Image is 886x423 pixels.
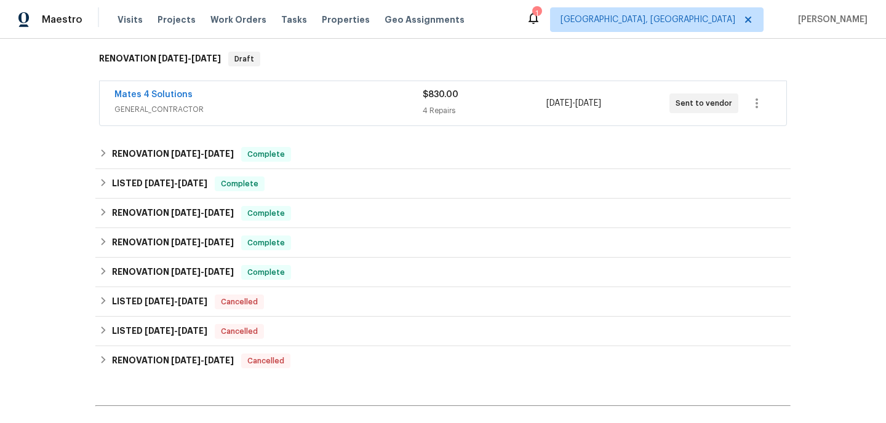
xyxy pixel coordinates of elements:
[118,14,143,26] span: Visits
[171,208,201,217] span: [DATE]
[242,355,289,367] span: Cancelled
[95,317,791,346] div: LISTED [DATE]-[DATE]Cancelled
[204,208,234,217] span: [DATE]
[178,326,207,335] span: [DATE]
[191,54,221,63] span: [DATE]
[178,179,207,188] span: [DATE]
[216,296,263,308] span: Cancelled
[95,346,791,376] div: RENOVATION [DATE]-[DATE]Cancelled
[281,15,307,24] span: Tasks
[114,103,423,116] span: GENERAL_CONTRACTOR
[423,90,458,99] span: $830.00
[242,207,290,219] span: Complete
[42,14,82,26] span: Maestro
[158,14,196,26] span: Projects
[145,179,207,188] span: -
[532,7,541,20] div: 1
[229,53,259,65] span: Draft
[95,228,791,258] div: RENOVATION [DATE]-[DATE]Complete
[385,14,465,26] span: Geo Assignments
[322,14,370,26] span: Properties
[112,147,234,162] h6: RENOVATION
[145,326,207,335] span: -
[216,325,263,338] span: Cancelled
[171,267,234,276] span: -
[171,356,201,365] span: [DATE]
[210,14,266,26] span: Work Orders
[95,39,791,79] div: RENOVATION [DATE]-[DATE]Draft
[171,238,201,247] span: [DATE]
[112,176,207,191] h6: LISTED
[112,206,234,221] h6: RENOVATION
[204,149,234,158] span: [DATE]
[158,54,188,63] span: [DATE]
[112,354,234,368] h6: RENOVATION
[216,178,263,190] span: Complete
[145,326,174,335] span: [DATE]
[561,14,735,26] span: [GEOGRAPHIC_DATA], [GEOGRAPHIC_DATA]
[95,258,791,287] div: RENOVATION [DATE]-[DATE]Complete
[171,238,234,247] span: -
[112,295,207,309] h6: LISTED
[112,235,234,250] h6: RENOVATION
[242,237,290,249] span: Complete
[204,356,234,365] span: [DATE]
[793,14,868,26] span: [PERSON_NAME]
[145,297,207,306] span: -
[112,324,207,339] h6: LISTED
[178,297,207,306] span: [DATE]
[114,90,193,99] a: Mates 4 Solutions
[242,266,290,279] span: Complete
[99,52,221,66] h6: RENOVATION
[171,208,234,217] span: -
[171,149,234,158] span: -
[204,238,234,247] span: [DATE]
[676,97,737,109] span: Sent to vendor
[546,97,601,109] span: -
[145,297,174,306] span: [DATE]
[145,179,174,188] span: [DATE]
[171,356,234,365] span: -
[171,267,201,276] span: [DATE]
[204,267,234,276] span: [DATE]
[95,140,791,169] div: RENOVATION [DATE]-[DATE]Complete
[575,99,601,108] span: [DATE]
[95,169,791,199] div: LISTED [DATE]-[DATE]Complete
[95,199,791,228] div: RENOVATION [DATE]-[DATE]Complete
[242,148,290,160] span: Complete
[423,105,546,117] div: 4 Repairs
[112,265,234,280] h6: RENOVATION
[546,99,572,108] span: [DATE]
[95,287,791,317] div: LISTED [DATE]-[DATE]Cancelled
[158,54,221,63] span: -
[171,149,201,158] span: [DATE]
